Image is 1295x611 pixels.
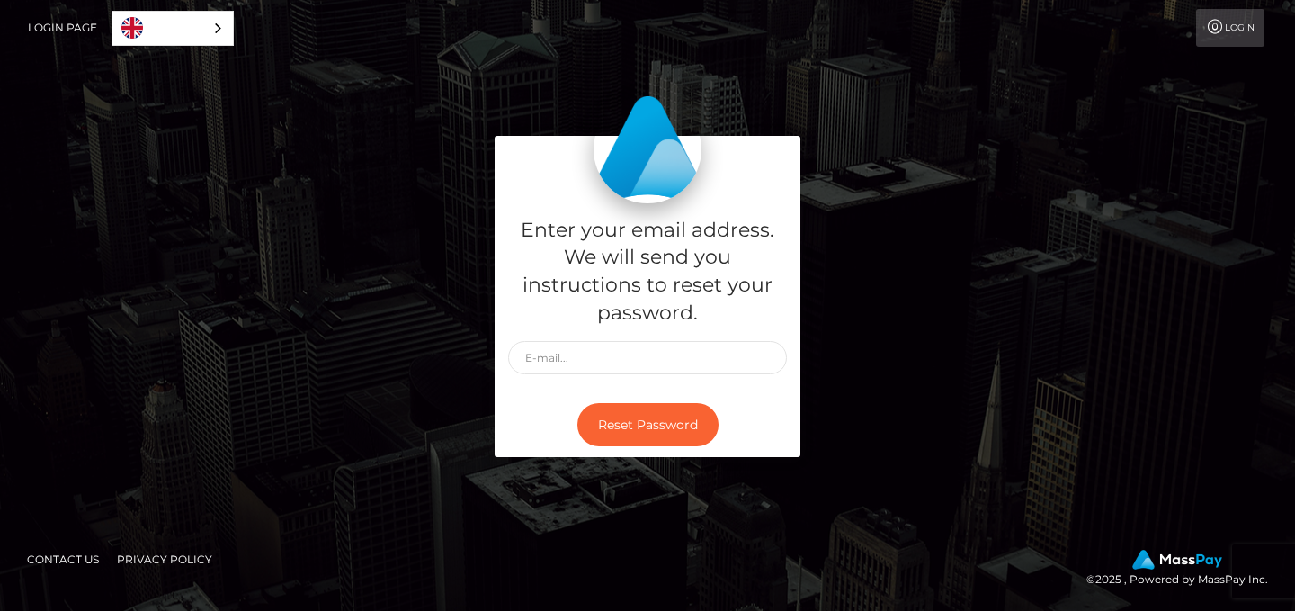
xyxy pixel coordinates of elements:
a: Login Page [28,9,97,47]
img: MassPay Login [594,95,701,203]
a: Login [1196,9,1264,47]
button: Reset Password [577,403,719,447]
img: MassPay [1132,550,1222,570]
h5: Enter your email address. We will send you instructions to reset your password. [508,217,787,328]
a: Contact Us [20,545,106,573]
div: © 2025 , Powered by MassPay Inc. [1086,550,1282,589]
aside: Language selected: English [112,11,234,46]
a: English [112,12,233,45]
input: E-mail... [508,341,787,374]
a: Privacy Policy [110,545,219,573]
div: Language [112,11,234,46]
